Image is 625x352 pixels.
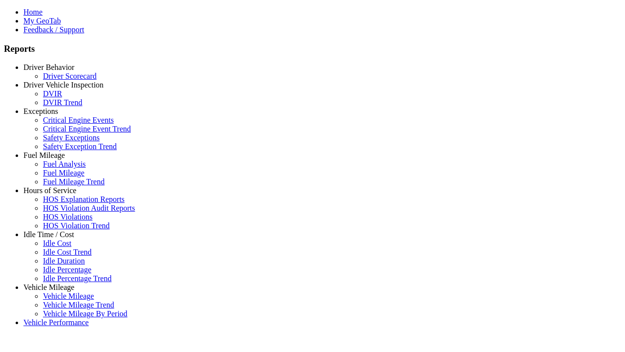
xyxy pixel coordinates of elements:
a: Critical Engine Events [43,116,114,124]
a: Vehicle Performance [23,318,89,327]
a: Driver Vehicle Inspection [23,81,104,89]
a: Safety Exceptions [43,133,100,142]
h3: Reports [4,44,621,54]
a: Driver Behavior [23,63,74,71]
a: Fuel Mileage Trend [43,177,104,186]
a: Driver Scorecard [43,72,97,80]
a: Critical Engine Event Trend [43,125,131,133]
a: HOS Violations [43,213,92,221]
a: Hours of Service [23,186,76,195]
a: Idle Cost Trend [43,248,92,256]
a: Safety Exception Trend [43,142,117,151]
a: Idle Cost [43,239,71,247]
a: Fuel Mileage [43,169,84,177]
a: HOS Violation Audit Reports [43,204,135,212]
a: Vehicle Mileage Trend [43,301,114,309]
a: DVIR [43,89,62,98]
a: Vehicle Mileage [23,283,74,291]
a: Feedback / Support [23,25,84,34]
a: Vehicle Mileage By Period [43,309,127,318]
a: Exceptions [23,107,58,115]
a: HOS Explanation Reports [43,195,125,203]
a: DVIR Trend [43,98,82,107]
a: Idle Time / Cost [23,230,74,239]
a: Idle Percentage Trend [43,274,111,283]
a: HOS Violation Trend [43,221,110,230]
a: Fuel Mileage [23,151,65,159]
a: Idle Duration [43,257,85,265]
a: Vehicle Mileage [43,292,94,300]
a: My GeoTab [23,17,61,25]
a: Idle Percentage [43,265,91,274]
a: Fuel Analysis [43,160,86,168]
a: Home [23,8,42,16]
